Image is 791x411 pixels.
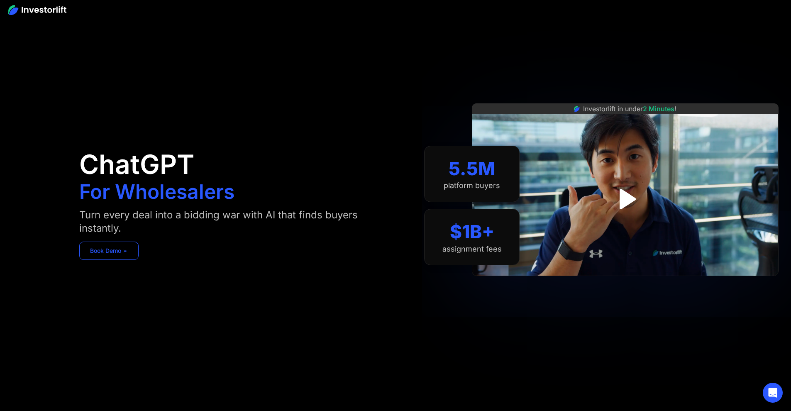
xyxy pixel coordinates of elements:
h1: For Wholesalers [79,182,234,202]
h1: ChatGPT [79,151,194,178]
a: Book Demo ➢ [79,242,139,260]
div: Turn every deal into a bidding war with AI that finds buyers instantly. [79,208,378,235]
div: $1B+ [450,221,494,243]
div: assignment fees [442,245,502,254]
div: platform buyers [444,181,500,190]
div: Investorlift in under ! [583,104,676,114]
iframe: Customer reviews powered by Trustpilot [563,280,688,290]
a: open lightbox [607,181,644,218]
div: Open Intercom Messenger [763,383,783,403]
div: 5.5M [449,158,496,180]
span: 2 Minutes [643,105,674,113]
